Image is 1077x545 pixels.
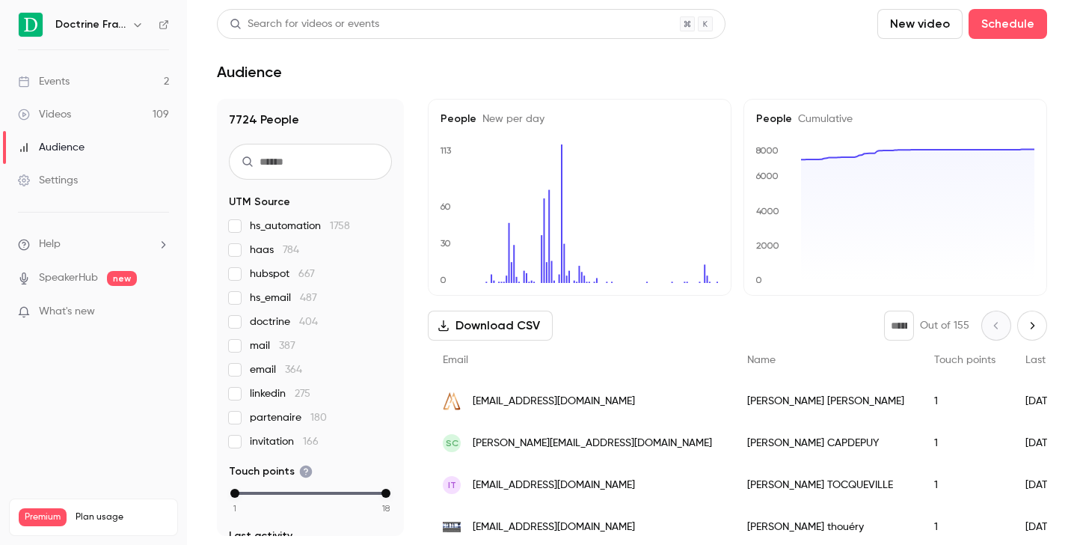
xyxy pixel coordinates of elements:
span: SC [446,436,458,450]
text: 0 [440,275,447,285]
span: [PERSON_NAME][EMAIL_ADDRESS][DOMAIN_NAME] [473,436,712,451]
div: 1 [919,422,1010,464]
span: 667 [298,269,315,279]
span: 1 [233,502,236,515]
span: Help [39,237,61,252]
span: Cumulative [792,114,853,124]
iframe: Noticeable Trigger [151,305,169,319]
div: min [230,489,239,498]
div: Events [18,74,70,89]
text: 6000 [755,171,779,181]
button: Schedule [969,9,1047,39]
button: Download CSV [428,311,553,341]
span: Last activity [229,529,292,544]
button: Next page [1017,311,1047,341]
span: [EMAIL_ADDRESS][DOMAIN_NAME] [473,394,635,409]
span: Touch points [229,464,313,479]
text: 60 [440,201,451,212]
span: 18 [382,502,390,515]
span: IT [448,478,456,492]
span: Name [747,355,776,365]
span: 180 [310,412,327,423]
button: New video [877,9,963,39]
span: linkedin [250,386,310,401]
img: Doctrine France [19,13,43,37]
img: thouery-avocats.com [443,518,461,536]
span: 364 [285,365,302,375]
span: mail [250,338,295,353]
h1: Audience [217,63,282,81]
text: 113 [440,145,452,156]
text: 30 [441,238,451,249]
span: email [250,362,302,377]
div: 1 [919,464,1010,506]
span: What's new [39,304,95,320]
a: SpeakerHub [39,270,98,286]
div: Settings [18,173,78,188]
h6: Doctrine France [55,17,126,32]
span: 275 [295,389,310,399]
span: [EMAIL_ADDRESS][DOMAIN_NAME] [473,478,635,493]
span: 166 [303,436,319,447]
h1: 7724 People [229,111,392,129]
div: [PERSON_NAME] CAPDEPUY [732,422,919,464]
p: Out of 155 [920,318,969,333]
span: Touch points [934,355,995,365]
span: UTM Source [229,195,290,210]
span: 387 [279,341,295,351]
img: cmartin-avocat.fr [443,392,461,410]
span: partenaire [250,410,327,425]
div: Audience [18,140,85,155]
div: max [381,489,390,498]
span: 1758 [330,221,350,231]
span: hubspot [250,267,315,281]
span: new [107,271,137,286]
text: 4000 [756,206,779,216]
div: [PERSON_NAME] TOCQUEVILLE [732,464,919,506]
div: [PERSON_NAME] [PERSON_NAME] [732,380,919,422]
span: hs_email [250,290,317,305]
text: 2000 [756,240,779,251]
h5: People [441,112,719,127]
span: [EMAIL_ADDRESS][DOMAIN_NAME] [473,520,635,535]
span: Premium [19,508,67,526]
li: help-dropdown-opener [18,237,169,252]
span: 487 [300,293,317,303]
text: 0 [755,275,762,285]
span: Email [443,355,468,365]
text: 8000 [755,145,779,156]
h5: People [756,112,1034,127]
span: doctrine [250,314,318,329]
span: Plan usage [76,511,168,523]
div: Search for videos or events [230,16,379,32]
div: Videos [18,107,71,122]
div: 1 [919,380,1010,422]
span: hs_automation [250,219,350,234]
span: haas [250,243,299,258]
span: 404 [299,317,318,327]
span: New per day [476,114,544,124]
span: invitation [250,434,319,449]
span: 784 [283,245,299,255]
